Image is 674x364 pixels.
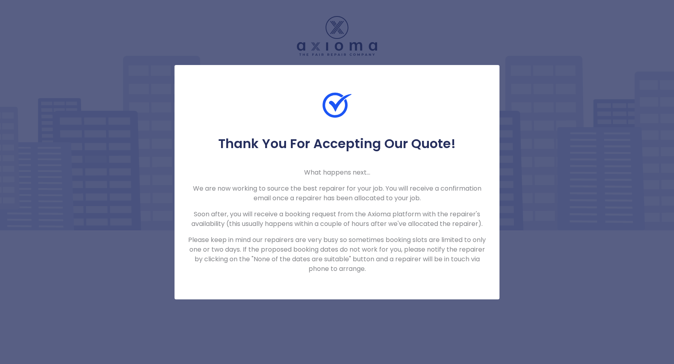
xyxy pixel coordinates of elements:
[187,209,487,229] p: Soon after, you will receive a booking request from the Axioma platform with the repairer's avail...
[187,184,487,203] p: We are now working to source the best repairer for your job. You will receive a confirmation emai...
[187,168,487,177] p: What happens next...
[323,91,351,120] img: Check
[187,235,487,274] p: Please keep in mind our repairers are very busy so sometimes booking slots are limited to only on...
[187,136,487,152] h5: Thank You For Accepting Our Quote!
